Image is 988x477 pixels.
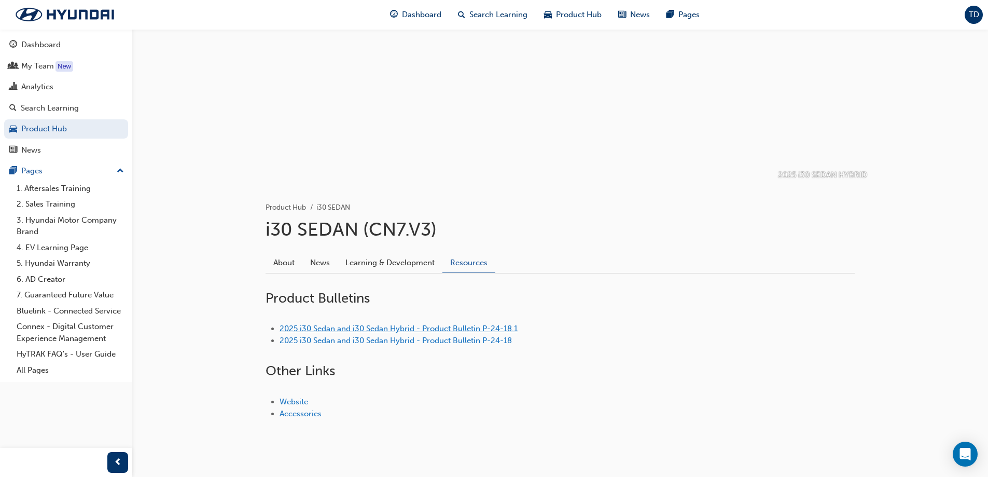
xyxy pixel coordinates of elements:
a: Dashboard [4,35,128,54]
p: 2025 i30 SEDAN HYBRID [778,169,867,181]
span: Pages [678,9,700,21]
a: About [266,253,302,272]
a: 2025 i30 Sedan and i30 Sedan Hybrid - Product Bulletin P-24-18 [280,336,512,345]
a: Learning & Development [338,253,442,272]
span: search-icon [9,104,17,113]
span: pages-icon [666,8,674,21]
a: 2025 i30 Sedan and i30 Sedan Hybrid - Product Bulletin P-24-18.1 [280,324,518,333]
a: 6. AD Creator [12,271,128,288]
span: Product Hub [556,9,602,21]
span: people-icon [9,62,17,71]
div: News [21,144,41,156]
div: Open Intercom Messenger [953,442,978,467]
span: Search Learning [469,9,527,21]
h2: Other Links [266,363,855,379]
a: 5. Hyundai Warranty [12,255,128,271]
a: search-iconSearch Learning [450,4,536,25]
a: Resources [442,253,495,273]
span: Dashboard [402,9,441,21]
a: 3. Hyundai Motor Company Brand [12,212,128,240]
a: 4. EV Learning Page [12,240,128,256]
button: Pages [4,161,128,181]
a: Accessories [280,409,322,418]
a: car-iconProduct Hub [536,4,610,25]
span: prev-icon [114,456,122,469]
span: TD [969,9,979,21]
span: guage-icon [390,8,398,21]
span: search-icon [458,8,465,21]
div: Analytics [21,81,53,93]
span: News [630,9,650,21]
a: Bluelink - Connected Service [12,303,128,319]
a: 1. Aftersales Training [12,181,128,197]
a: HyTRAK FAQ's - User Guide [12,346,128,362]
a: Connex - Digital Customer Experience Management [12,319,128,346]
a: 7. Guaranteed Future Value [12,287,128,303]
span: up-icon [117,165,124,178]
span: guage-icon [9,40,17,50]
a: news-iconNews [610,4,658,25]
span: car-icon [9,125,17,134]
a: Product Hub [4,119,128,139]
button: DashboardMy TeamAnalyticsSearch LearningProduct HubNews [4,33,128,161]
span: chart-icon [9,83,17,92]
h2: Product Bulletins [266,290,855,307]
div: Dashboard [21,39,61,51]
span: car-icon [544,8,552,21]
img: Trak [5,4,124,25]
div: Pages [21,165,43,177]
div: Tooltip anchor [55,61,73,72]
button: TD [965,6,983,24]
a: Analytics [4,77,128,97]
a: Search Learning [4,99,128,118]
a: pages-iconPages [658,4,708,25]
h1: i30 SEDAN (CN7.V3) [266,218,855,241]
div: My Team [21,60,54,72]
a: News [302,253,338,272]
a: My Team [4,57,128,76]
span: news-icon [9,146,17,155]
li: i30 SEDAN [316,202,350,214]
span: news-icon [618,8,626,21]
a: News [4,141,128,160]
a: Website [280,397,308,406]
span: pages-icon [9,167,17,176]
a: 2. Sales Training [12,196,128,212]
a: All Pages [12,362,128,378]
a: Product Hub [266,203,306,212]
div: Search Learning [21,102,79,114]
a: guage-iconDashboard [382,4,450,25]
